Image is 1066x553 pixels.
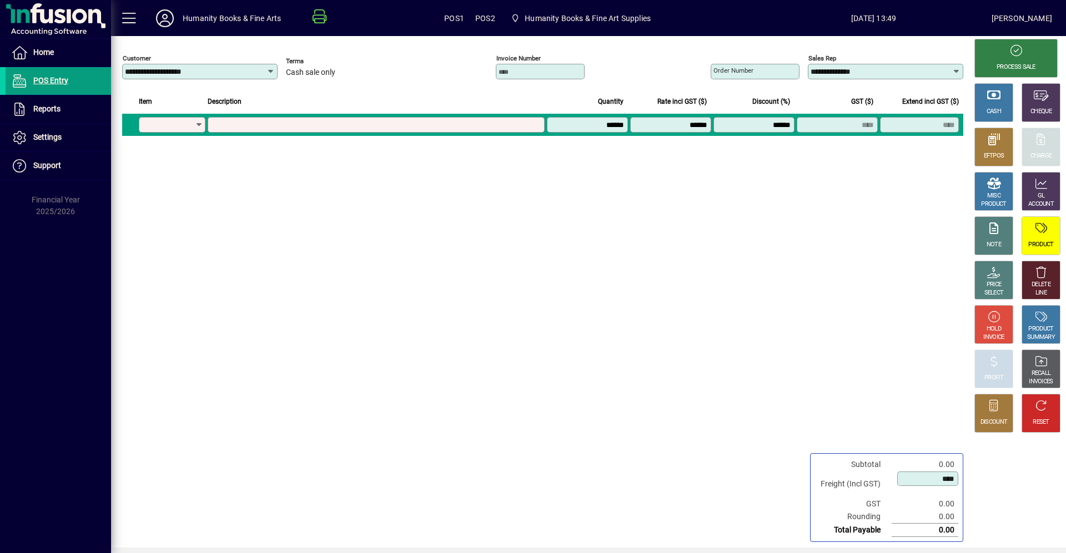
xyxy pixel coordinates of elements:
[892,510,958,524] td: 0.00
[147,8,183,28] button: Profile
[1035,289,1047,297] div: LINE
[33,76,68,85] span: POS Entry
[475,9,495,27] span: POS2
[902,95,959,108] span: Extend incl GST ($)
[496,54,541,62] mat-label: Invoice number
[6,39,111,67] a: Home
[6,152,111,180] a: Support
[123,54,151,62] mat-label: Customer
[33,161,61,170] span: Support
[983,333,1004,342] div: INVOICE
[1028,241,1053,249] div: PRODUCT
[756,9,992,27] span: [DATE] 13:49
[6,124,111,151] a: Settings
[1032,281,1050,289] div: DELETE
[987,325,1001,333] div: HOLD
[980,418,1007,427] div: DISCOUNT
[139,95,152,108] span: Item
[987,192,1000,200] div: MISC
[444,9,464,27] span: POS1
[657,95,707,108] span: Rate incl GST ($)
[815,458,892,471] td: Subtotal
[1028,325,1053,333] div: PRODUCT
[815,498,892,510] td: GST
[892,498,958,510] td: 0.00
[981,200,1006,209] div: PRODUCT
[286,58,353,65] span: Terms
[987,281,1002,289] div: PRICE
[1030,108,1052,116] div: CHEQUE
[1028,200,1054,209] div: ACCOUNT
[506,8,655,28] span: Humanity Books & Fine Art Supplies
[33,133,62,141] span: Settings
[1027,333,1055,342] div: SUMMARY
[815,471,892,498] td: Freight (Incl GST)
[984,289,1004,297] div: SELECT
[997,63,1035,72] div: PROCESS SALE
[815,510,892,524] td: Rounding
[33,104,61,113] span: Reports
[1029,378,1053,386] div: INVOICES
[1033,418,1049,427] div: RESET
[33,48,54,57] span: Home
[183,9,281,27] div: Humanity Books & Fine Arts
[286,68,335,77] span: Cash sale only
[1038,192,1045,200] div: GL
[598,95,623,108] span: Quantity
[815,524,892,537] td: Total Payable
[808,54,836,62] mat-label: Sales rep
[525,9,651,27] span: Humanity Books & Fine Art Supplies
[752,95,790,108] span: Discount (%)
[1032,369,1051,378] div: RECALL
[892,524,958,537] td: 0.00
[851,95,873,108] span: GST ($)
[987,108,1001,116] div: CASH
[987,241,1001,249] div: NOTE
[1030,152,1052,160] div: CHARGE
[992,9,1052,27] div: [PERSON_NAME]
[984,374,1003,382] div: PROFIT
[713,67,753,74] mat-label: Order number
[892,458,958,471] td: 0.00
[6,95,111,123] a: Reports
[208,95,242,108] span: Description
[984,152,1004,160] div: EFTPOS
